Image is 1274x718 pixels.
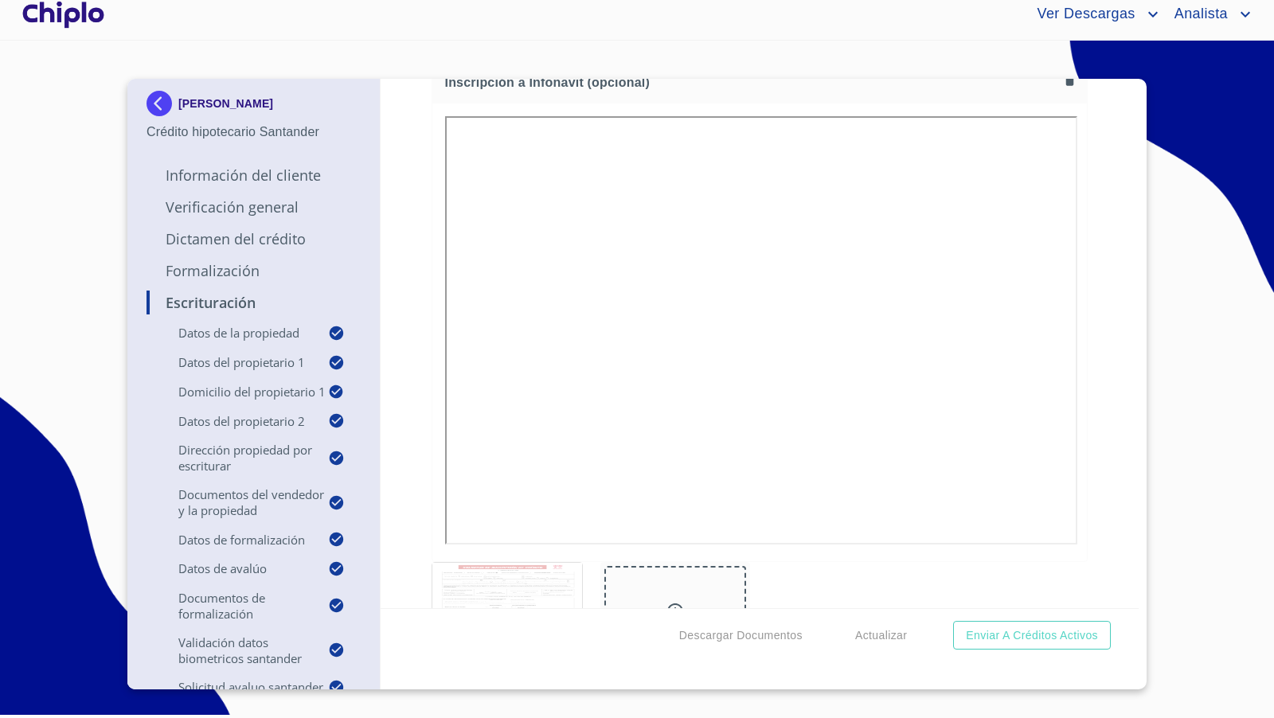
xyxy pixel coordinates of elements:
[147,413,328,429] p: Datos del propietario 2
[679,626,803,646] span: Descargar Documentos
[849,621,913,650] button: Actualizar
[147,532,328,548] p: Datos de Formalización
[445,74,1059,91] span: Inscripción a Infonavit (opcional)
[147,123,361,142] p: Crédito hipotecario Santander
[147,261,361,280] p: Formalización
[147,590,328,622] p: Documentos de Formalización
[966,626,1098,646] span: Enviar a Créditos Activos
[147,325,328,341] p: Datos de la propiedad
[147,486,328,518] p: Documentos del vendedor y la propiedad
[147,384,328,400] p: Domicilio del Propietario 1
[953,621,1111,650] button: Enviar a Créditos Activos
[147,91,178,116] img: Docupass spot blue
[147,354,328,370] p: Datos del propietario 1
[1025,2,1162,27] button: account of current user
[673,621,809,650] button: Descargar Documentos
[1025,2,1143,27] span: Ver Descargas
[147,442,328,474] p: Dirección Propiedad por Escriturar
[1163,2,1255,27] button: account of current user
[178,97,273,110] p: [PERSON_NAME]
[1163,2,1236,27] span: Analista
[147,560,328,576] p: Datos de Avalúo
[855,626,907,646] span: Actualizar
[147,229,361,248] p: Dictamen del Crédito
[147,679,328,695] p: Solicitud Avaluo Santander
[147,634,328,666] p: Validación Datos Biometricos Santander
[147,166,361,185] p: Información del Cliente
[445,116,1078,544] iframe: Inscripción a Infonavit (opcional)
[147,91,361,123] div: [PERSON_NAME]
[147,293,361,312] p: Escrituración
[147,197,361,217] p: Verificación General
